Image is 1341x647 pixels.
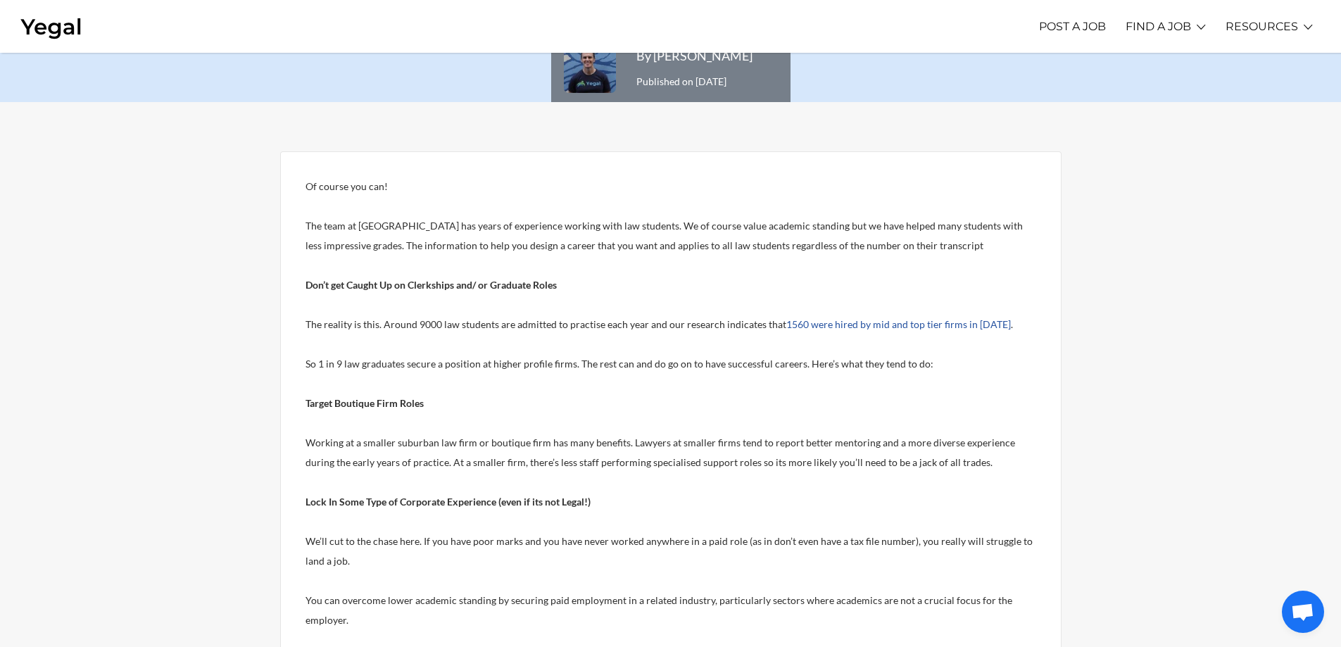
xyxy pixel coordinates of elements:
[306,496,591,508] b: Lock In Some Type of Corporate Experience (even if its not Legal!)
[306,279,557,291] b: Don’t get Caught Up on Clerkships and/ or Graduate Roles
[306,436,1015,468] span: Working at a smaller suburban law firm or boutique firm has many benefits. Lawyers at smaller fir...
[1039,7,1106,46] a: POST A JOB
[1226,7,1298,46] a: RESOURCES
[306,220,1023,251] span: The team at [GEOGRAPHIC_DATA] has years of experience working with law students. We of course val...
[636,48,753,63] a: By [PERSON_NAME]
[306,594,1012,626] span: You can overcome lower academic standing by securing paid employment in a related industry, parti...
[562,39,618,95] img: Photo
[306,397,424,409] b: Target Boutique Firm Roles
[306,180,388,192] span: Of course you can!
[786,318,1011,330] a: 1560 were hired by mid and top tier firms in [DATE]
[1011,318,1013,330] span: .
[306,358,933,370] span: So 1 in 9 law graduates secure a position at higher profile firms. The rest can and do go on to h...
[1126,7,1191,46] a: FIND A JOB
[1282,591,1324,633] div: Open chat
[306,535,1033,567] span: We’ll cut to the chase here. If you have poor marks and you have never worked anywhere in a paid ...
[636,48,753,87] span: Published on [DATE]
[306,318,786,330] span: The reality is this. Around 9000 law students are admitted to practise each year and our research...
